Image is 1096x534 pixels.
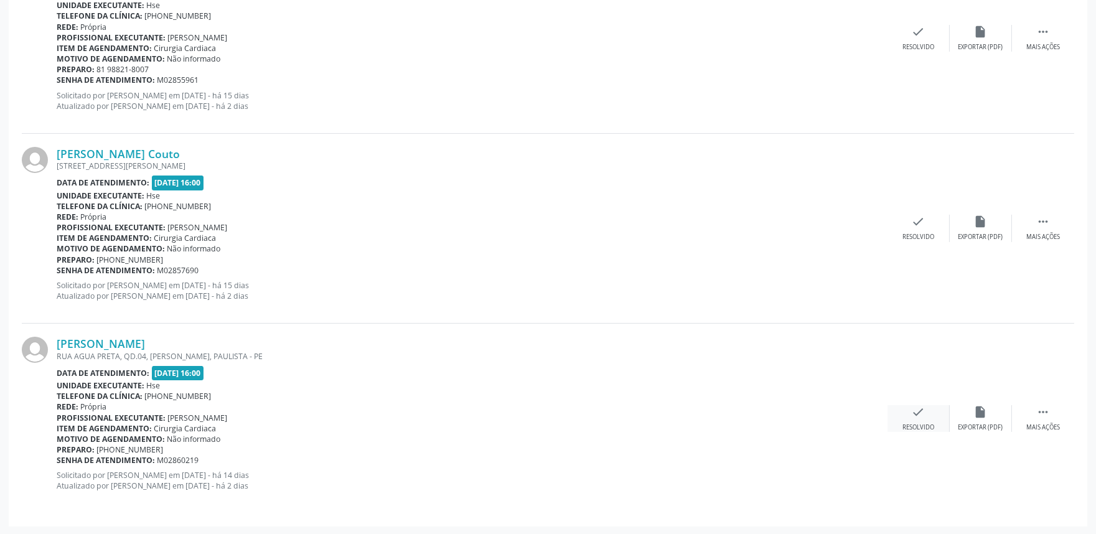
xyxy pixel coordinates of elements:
[57,201,143,212] b: Telefone da clínica:
[57,22,78,32] b: Rede:
[974,25,988,39] i: insert_drive_file
[81,22,107,32] span: Própria
[154,233,217,243] span: Cirurgia Cardiaca
[57,380,144,391] b: Unidade executante:
[145,11,212,21] span: [PHONE_NUMBER]
[157,455,199,466] span: M02860219
[22,337,48,363] img: img
[912,215,925,228] i: check
[57,455,155,466] b: Senha de atendimento:
[97,64,149,75] span: 81 98821-8007
[57,177,149,188] b: Data de atendimento:
[1026,43,1060,52] div: Mais ações
[57,43,152,54] b: Item de agendamento:
[81,401,107,412] span: Própria
[57,212,78,222] b: Rede:
[57,90,888,111] p: Solicitado por [PERSON_NAME] em [DATE] - há 15 dias Atualizado por [PERSON_NAME] em [DATE] - há 2...
[57,413,166,423] b: Profissional executante:
[902,233,934,241] div: Resolvido
[974,405,988,419] i: insert_drive_file
[168,32,228,43] span: [PERSON_NAME]
[57,401,78,412] b: Rede:
[57,64,95,75] b: Preparo:
[152,176,204,190] span: [DATE] 16:00
[57,255,95,265] b: Preparo:
[157,75,199,85] span: M02855961
[57,434,165,444] b: Motivo de agendamento:
[57,54,165,64] b: Motivo de agendamento:
[57,337,145,350] a: [PERSON_NAME]
[147,380,161,391] span: Hse
[57,280,888,301] p: Solicitado por [PERSON_NAME] em [DATE] - há 15 dias Atualizado por [PERSON_NAME] em [DATE] - há 2...
[1036,405,1050,419] i: 
[958,423,1003,432] div: Exportar (PDF)
[97,444,164,455] span: [PHONE_NUMBER]
[57,470,888,491] p: Solicitado por [PERSON_NAME] em [DATE] - há 14 dias Atualizado por [PERSON_NAME] em [DATE] - há 2...
[1026,423,1060,432] div: Mais ações
[958,233,1003,241] div: Exportar (PDF)
[902,423,934,432] div: Resolvido
[57,391,143,401] b: Telefone da clínica:
[57,351,888,362] div: RUA AGUA PRETA, QD.04, [PERSON_NAME], PAULISTA - PE
[145,201,212,212] span: [PHONE_NUMBER]
[958,43,1003,52] div: Exportar (PDF)
[57,423,152,434] b: Item de agendamento:
[902,43,934,52] div: Resolvido
[168,222,228,233] span: [PERSON_NAME]
[57,368,149,378] b: Data de atendimento:
[168,413,228,423] span: [PERSON_NAME]
[57,243,165,254] b: Motivo de agendamento:
[912,25,925,39] i: check
[22,147,48,173] img: img
[167,243,221,254] span: Não informado
[154,43,217,54] span: Cirurgia Cardiaca
[57,11,143,21] b: Telefone da clínica:
[145,391,212,401] span: [PHONE_NUMBER]
[81,212,107,222] span: Própria
[912,405,925,419] i: check
[152,366,204,380] span: [DATE] 16:00
[157,265,199,276] span: M02857690
[57,190,144,201] b: Unidade executante:
[1026,233,1060,241] div: Mais ações
[1036,25,1050,39] i: 
[57,265,155,276] b: Senha de atendimento:
[1036,215,1050,228] i: 
[57,444,95,455] b: Preparo:
[57,75,155,85] b: Senha de atendimento:
[167,434,221,444] span: Não informado
[57,233,152,243] b: Item de agendamento:
[57,161,888,171] div: [STREET_ADDRESS][PERSON_NAME]
[57,222,166,233] b: Profissional executante:
[974,215,988,228] i: insert_drive_file
[147,190,161,201] span: Hse
[167,54,221,64] span: Não informado
[57,32,166,43] b: Profissional executante:
[97,255,164,265] span: [PHONE_NUMBER]
[57,147,180,161] a: [PERSON_NAME] Couto
[154,423,217,434] span: Cirurgia Cardiaca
